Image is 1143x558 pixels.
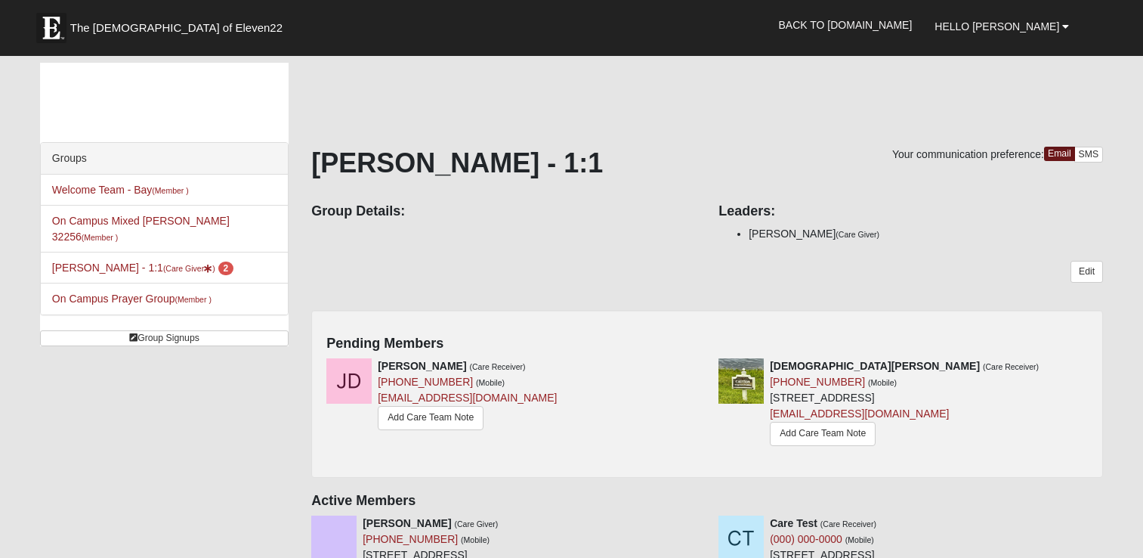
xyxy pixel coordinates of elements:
strong: [PERSON_NAME] [378,360,466,372]
a: Add Care Team Note [378,406,483,429]
a: [PERSON_NAME] - 1:1(Care Giver) 2 [52,262,233,274]
small: (Mobile) [868,378,897,387]
span: Your communication preference: [892,148,1044,160]
a: On Campus Mixed [PERSON_NAME] 32256(Member ) [52,215,230,243]
small: (Care Receiver) [470,362,526,371]
a: The [DEMOGRAPHIC_DATA] of Eleven22 [29,5,331,43]
a: Back to [DOMAIN_NAME] [767,6,923,44]
a: SMS [1074,147,1104,163]
small: (Care Receiver) [983,362,1039,371]
a: Email [1044,147,1075,161]
a: On Campus Prayer Group(Member ) [52,293,212,305]
div: [STREET_ADDRESS] [770,358,1039,451]
a: [EMAIL_ADDRESS][DOMAIN_NAME] [770,408,949,420]
small: (Member ) [82,233,118,242]
a: Hello [PERSON_NAME] [923,8,1080,45]
h4: Pending Members [326,336,1088,352]
a: [PHONE_NUMBER] [770,376,865,388]
span: number of pending members [218,262,234,275]
small: (Member ) [175,295,211,304]
a: Welcome Team - Bay(Member ) [52,184,189,196]
small: (Care Receiver) [820,519,876,529]
div: Groups [41,143,288,175]
strong: [PERSON_NAME] [363,517,451,529]
h1: [PERSON_NAME] - 1:1 [311,147,1103,179]
span: Hello [PERSON_NAME] [934,20,1059,33]
a: Add Care Team Note [770,422,876,445]
h4: Active Members [311,493,1103,510]
a: Edit [1070,261,1103,283]
a: [PHONE_NUMBER] [378,376,473,388]
small: (Care Giver ) [163,264,215,273]
a: [EMAIL_ADDRESS][DOMAIN_NAME] [378,392,557,404]
li: [PERSON_NAME] [749,226,1103,242]
a: Group Signups [40,330,289,346]
h4: Leaders: [718,203,1103,220]
span: The [DEMOGRAPHIC_DATA] of Eleven22 [70,20,283,36]
h4: Group Details: [311,203,696,220]
small: (Mobile) [476,378,505,387]
small: (Care Giver) [455,519,499,529]
strong: Care Test [770,517,817,529]
small: (Care Giver) [836,230,879,239]
strong: [DEMOGRAPHIC_DATA][PERSON_NAME] [770,360,980,372]
small: (Member ) [152,186,188,195]
img: Eleven22 logo [36,13,66,43]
